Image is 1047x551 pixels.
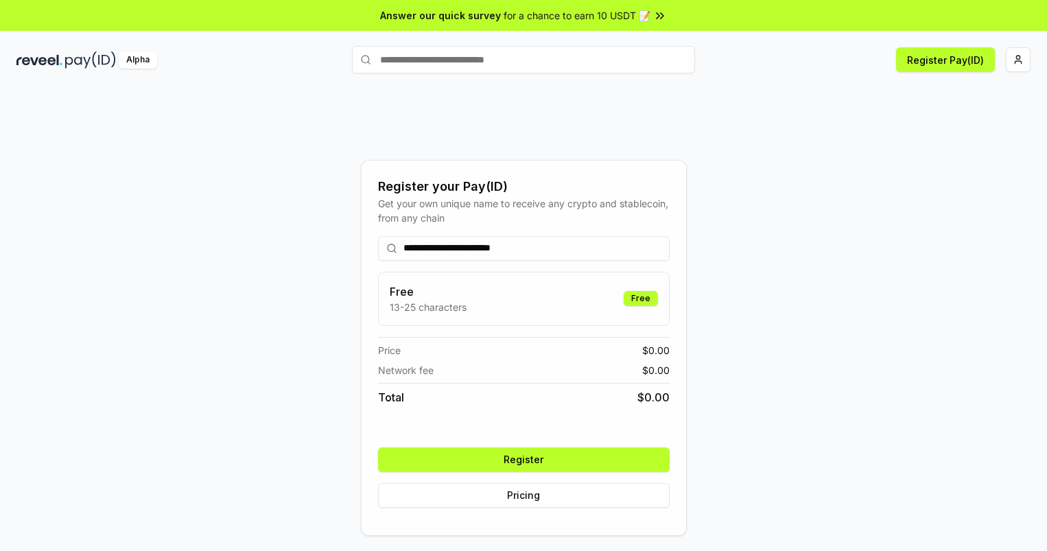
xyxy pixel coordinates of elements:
[390,283,467,300] h3: Free
[390,300,467,314] p: 13-25 characters
[378,343,401,357] span: Price
[378,483,670,508] button: Pricing
[378,177,670,196] div: Register your Pay(ID)
[119,51,157,69] div: Alpha
[504,8,650,23] span: for a chance to earn 10 USDT 📝
[65,51,116,69] img: pay_id
[642,363,670,377] span: $ 0.00
[642,343,670,357] span: $ 0.00
[380,8,501,23] span: Answer our quick survey
[624,291,658,306] div: Free
[378,196,670,225] div: Get your own unique name to receive any crypto and stablecoin, from any chain
[378,447,670,472] button: Register
[896,47,995,72] button: Register Pay(ID)
[378,389,404,406] span: Total
[378,363,434,377] span: Network fee
[637,389,670,406] span: $ 0.00
[16,51,62,69] img: reveel_dark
